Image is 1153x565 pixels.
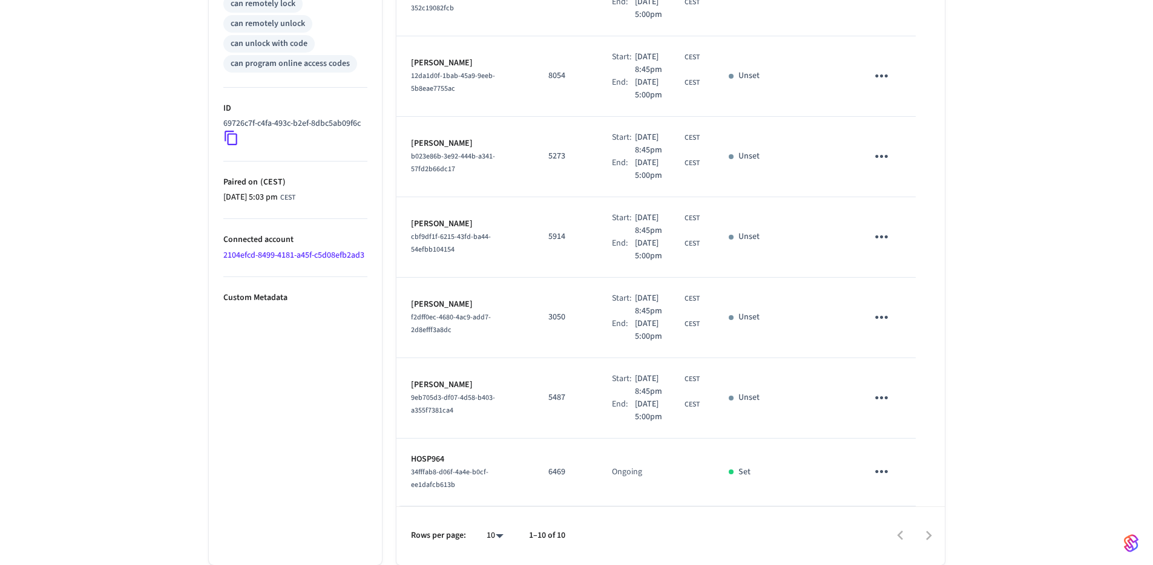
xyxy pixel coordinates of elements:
span: 12da1d0f-1bab-45a9-9eeb-5b8eae7755ac [411,71,495,94]
span: CEST [685,52,700,63]
p: 8054 [548,70,583,82]
div: Europe/Zagreb [635,318,700,343]
p: 5273 [548,150,583,163]
span: f2dff0ec-4680-4ac9-add7-2d8efff3a8dc [411,312,491,335]
span: [DATE] 5:00pm [635,237,682,263]
span: b023e86b-3e92-444b-a341-57fd2b66dc17 [411,151,495,174]
span: ( CEST ) [258,176,286,188]
p: Unset [738,70,760,82]
p: Rows per page: [411,529,466,542]
span: [DATE] 8:45pm [635,373,682,398]
div: End: [612,76,636,102]
div: Europe/Zagreb [635,131,700,157]
p: Paired on [223,176,367,189]
p: 5487 [548,391,583,404]
div: Start: [612,51,636,76]
p: 1–10 of 10 [529,529,565,542]
div: Europe/Zagreb [223,191,295,204]
div: Europe/Zagreb [635,237,700,263]
td: Ongoing [597,439,714,506]
div: Europe/Zagreb [635,398,700,423]
div: Europe/Zagreb [635,292,700,318]
p: Unset [738,391,760,404]
span: CEST [685,399,700,410]
div: can program online access codes [231,57,350,70]
div: Europe/Zagreb [635,212,700,237]
span: [DATE] 8:45pm [635,51,682,76]
div: Start: [612,373,636,398]
p: [PERSON_NAME] [411,57,519,70]
div: Start: [612,131,636,157]
div: can unlock with code [231,38,307,50]
p: Unset [738,230,760,243]
span: [DATE] 8:45pm [635,131,682,157]
span: CEST [685,374,700,385]
span: [DATE] 5:00pm [635,76,682,102]
p: 69726c7f-c4fa-493c-b2ef-8dbc5ab09f6c [223,117,361,130]
div: Europe/Zagreb [635,157,700,182]
span: CEST [280,192,295,203]
div: End: [612,157,636,182]
span: CEST [685,238,700,249]
p: Unset [738,150,760,163]
span: CEST [685,213,700,224]
div: Start: [612,212,636,237]
p: 3050 [548,311,583,324]
div: End: [612,237,636,263]
p: 6469 [548,466,583,478]
p: 5914 [548,230,583,243]
div: End: [612,398,636,423]
span: [DATE] 8:45pm [635,292,682,318]
span: [DATE] 5:03 pm [223,191,278,204]
span: CEST [685,77,700,88]
span: CEST [685,319,700,330]
img: SeamLogoGradient.69752ec5.svg [1124,534,1138,553]
div: Europe/Zagreb [635,51,700,76]
span: CEST [685,132,700,143]
div: can remotely unlock [231,18,305,30]
p: [PERSON_NAME] [411,137,519,150]
p: [PERSON_NAME] [411,298,519,311]
div: Start: [612,292,636,318]
span: cbf9df1f-6215-43fd-ba44-54efbb104154 [411,232,491,255]
p: ID [223,102,367,115]
p: HOSP964 [411,453,519,466]
span: CEST [685,293,700,304]
span: 34fffab8-d06f-4a4e-b0cf-ee1dafcb613b [411,467,488,490]
span: CEST [685,158,700,169]
span: [DATE] 5:00pm [635,318,682,343]
a: 2104efcd-8499-4181-a45f-c5d08efb2ad3 [223,249,364,261]
p: Custom Metadata [223,292,367,304]
span: 9eb705d3-df07-4d58-b403-a355f7381ca4 [411,393,495,416]
span: [DATE] 5:00pm [635,398,682,423]
p: Set [738,466,751,478]
span: [DATE] 8:45pm [635,212,682,237]
p: [PERSON_NAME] [411,218,519,230]
p: [PERSON_NAME] [411,379,519,391]
div: Europe/Zagreb [635,76,700,102]
div: Europe/Zagreb [635,373,700,398]
p: Connected account [223,234,367,246]
div: End: [612,318,636,343]
div: 10 [481,527,510,544]
span: [DATE] 5:00pm [635,157,682,182]
p: Unset [738,311,760,324]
